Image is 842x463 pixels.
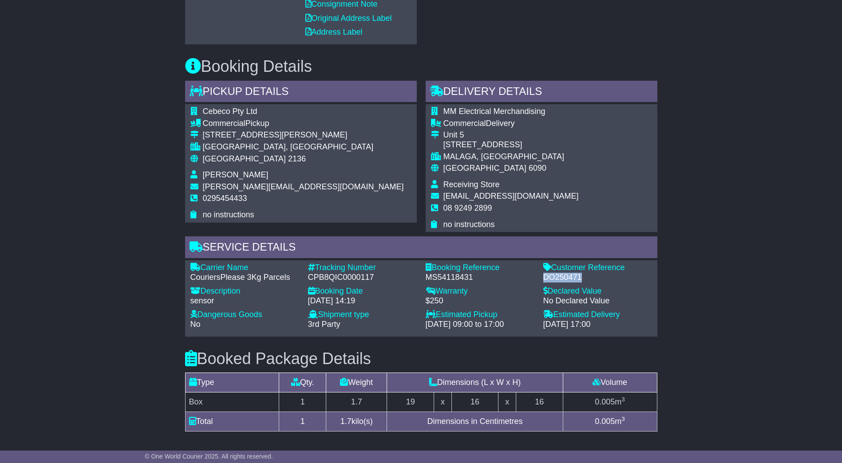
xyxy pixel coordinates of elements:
td: Total [185,412,279,432]
td: Qty. [279,373,326,392]
td: 16 [451,392,498,412]
td: 1.7 [326,392,387,412]
span: [GEOGRAPHIC_DATA] [443,164,526,173]
sup: 3 [621,396,625,403]
span: Cebeco Pty Ltd [203,107,257,116]
td: Box [185,392,279,412]
h3: Booked Package Details [185,350,657,368]
span: Commercial [443,119,486,128]
td: m [563,412,657,432]
div: [DATE] 09:00 to 17:00 [426,320,534,330]
div: MALAGA, [GEOGRAPHIC_DATA] [443,152,579,162]
td: 16 [516,392,563,412]
sup: 3 [621,416,625,422]
td: 19 [387,392,434,412]
div: [STREET_ADDRESS][PERSON_NAME] [203,130,404,140]
a: Original Address Label [305,14,392,23]
span: 0295454433 [203,194,247,203]
td: kilo(s) [326,412,387,432]
span: No [190,320,201,329]
div: Service Details [185,236,657,260]
div: CPB8QIC0000117 [308,273,417,283]
div: Unit 5 [443,130,579,140]
div: Description [190,286,299,296]
span: [PERSON_NAME][EMAIL_ADDRESS][DOMAIN_NAME] [203,182,404,191]
span: [PERSON_NAME] [203,170,269,179]
span: Commercial [203,119,245,128]
div: DO250471 [543,273,652,283]
div: Warranty [426,286,534,296]
span: [EMAIL_ADDRESS][DOMAIN_NAME] [443,192,579,200]
td: 1 [279,412,326,432]
span: [GEOGRAPHIC_DATA] [203,154,286,163]
td: x [498,392,516,412]
div: Tracking Number [308,263,417,273]
div: [GEOGRAPHIC_DATA], [GEOGRAPHIC_DATA] [203,142,404,152]
div: Delivery [443,119,579,129]
td: m [563,392,657,412]
td: Dimensions in Centimetres [387,412,563,432]
span: 0.005 [595,397,615,406]
td: 1 [279,392,326,412]
span: 0.005 [595,417,615,426]
a: Address Label [305,27,363,36]
span: no instructions [443,220,495,229]
span: MM Electrical Merchandising [443,107,546,116]
div: [STREET_ADDRESS] [443,140,579,150]
div: Booking Date [308,286,417,296]
div: [DATE] 14:19 [308,296,417,306]
div: Estimated Delivery [543,310,652,320]
div: Delivery Details [426,81,657,105]
div: $250 [426,296,534,306]
div: CouriersPlease 3Kg Parcels [190,273,299,283]
div: Customer Reference [543,263,652,273]
div: Estimated Pickup [426,310,534,320]
span: 3rd Party [308,320,340,329]
div: Declared Value [543,286,652,296]
td: x [434,392,451,412]
span: Receiving Store [443,180,500,189]
td: Volume [563,373,657,392]
div: MS54118431 [426,273,534,283]
div: Dangerous Goods [190,310,299,320]
span: 6090 [529,164,546,173]
td: Dimensions (L x W x H) [387,373,563,392]
div: [DATE] 17:00 [543,320,652,330]
div: Carrier Name [190,263,299,273]
span: no instructions [203,210,254,219]
div: Pickup Details [185,81,417,105]
span: 08 9249 2899 [443,204,492,212]
div: No Declared Value [543,296,652,306]
div: Shipment type [308,310,417,320]
div: Booking Reference [426,263,534,273]
span: 2136 [288,154,306,163]
span: © One World Courier 2025. All rights reserved. [145,453,273,460]
div: sensor [190,296,299,306]
span: 1.7 [340,417,352,426]
h3: Booking Details [185,58,657,75]
div: Pickup [203,119,404,129]
td: Weight [326,373,387,392]
td: Type [185,373,279,392]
